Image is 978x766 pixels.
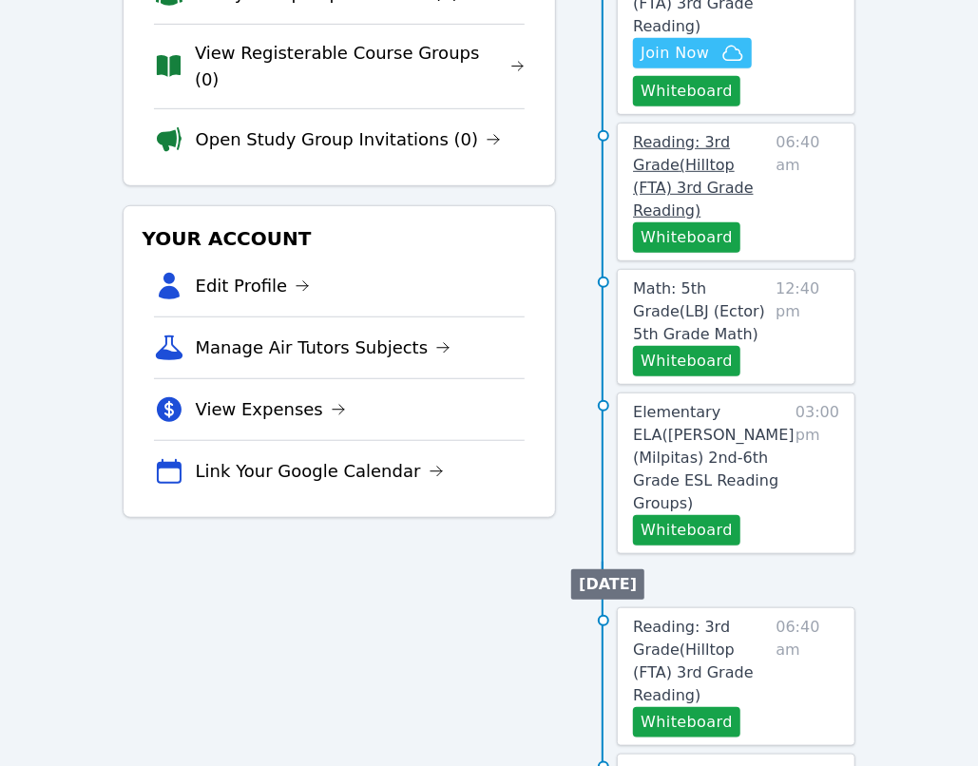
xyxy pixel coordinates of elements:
span: 12:40 pm [776,278,839,376]
a: Edit Profile [196,273,311,299]
button: Whiteboard [633,707,740,737]
span: Reading: 3rd Grade ( Hilltop (FTA) 3rd Grade Reading ) [633,133,753,220]
button: Whiteboard [633,515,740,546]
li: [DATE] [571,569,644,600]
a: View Registerable Course Groups (0) [195,40,525,93]
button: Whiteboard [633,222,740,253]
a: Open Study Group Invitations (0) [196,126,502,153]
a: Elementary ELA([PERSON_NAME] (Milpitas) 2nd-6th Grade ESL Reading Groups) [633,401,794,515]
button: Whiteboard [633,76,740,106]
a: Reading: 3rd Grade(Hilltop (FTA) 3rd Grade Reading) [633,616,768,707]
a: Reading: 3rd Grade(Hilltop (FTA) 3rd Grade Reading) [633,131,768,222]
a: Manage Air Tutors Subjects [196,335,451,361]
button: Join Now [633,38,751,68]
span: Elementary ELA ( [PERSON_NAME] (Milpitas) 2nd-6th Grade ESL Reading Groups ) [633,403,795,512]
span: Join Now [641,42,709,65]
a: Math: 5th Grade(LBJ (Ector) 5th Grade Math) [633,278,768,346]
span: Math: 5th Grade ( LBJ (Ector) 5th Grade Math ) [633,279,765,343]
a: View Expenses [196,396,346,423]
span: 06:40 am [776,616,839,737]
button: Whiteboard [633,346,740,376]
h3: Your Account [139,221,541,256]
span: 03:00 pm [796,401,839,546]
span: Reading: 3rd Grade ( Hilltop (FTA) 3rd Grade Reading ) [633,618,753,704]
a: Link Your Google Calendar [196,458,444,485]
span: 06:40 am [776,131,839,253]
